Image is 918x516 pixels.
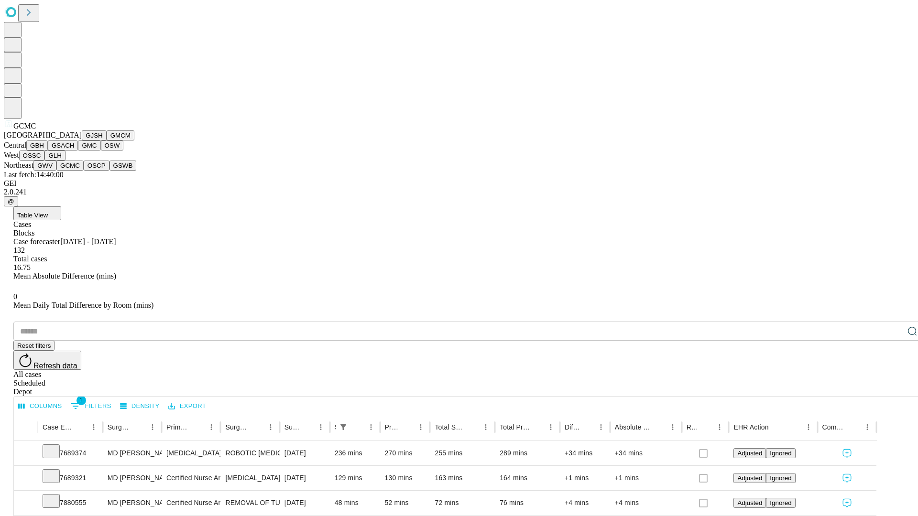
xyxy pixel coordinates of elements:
[82,130,107,140] button: GJSH
[733,498,766,508] button: Adjusted
[766,473,795,483] button: Ignored
[13,272,116,280] span: Mean Absolute Difference (mins)
[737,450,762,457] span: Adjusted
[351,420,364,434] button: Sort
[594,420,608,434] button: Menu
[615,466,677,490] div: +1 mins
[132,420,146,434] button: Sort
[666,420,679,434] button: Menu
[565,441,605,465] div: +34 mins
[766,498,795,508] button: Ignored
[4,151,19,159] span: West
[108,491,157,515] div: MD [PERSON_NAME] [PERSON_NAME] Md
[13,246,25,254] span: 132
[500,441,555,465] div: 289 mins
[435,466,490,490] div: 163 mins
[615,423,652,431] div: Absolute Difference
[166,399,208,414] button: Export
[108,466,157,490] div: MD [PERSON_NAME] [PERSON_NAME] Md
[43,491,98,515] div: 7880555
[16,399,65,414] button: Select columns
[500,466,555,490] div: 164 mins
[19,470,33,487] button: Expand
[822,423,846,431] div: Comments
[615,491,677,515] div: +4 mins
[108,423,131,431] div: Surgeon Name
[414,420,427,434] button: Menu
[13,301,153,309] span: Mean Daily Total Difference by Room (mins)
[205,420,218,434] button: Menu
[13,206,61,220] button: Table View
[737,499,762,506] span: Adjusted
[770,474,791,482] span: Ignored
[435,491,490,515] div: 72 mins
[733,473,766,483] button: Adjusted
[4,179,914,188] div: GEI
[13,341,55,351] button: Reset filters
[581,420,594,434] button: Sort
[60,237,116,246] span: [DATE] - [DATE]
[766,448,795,458] button: Ignored
[479,420,492,434] button: Menu
[4,141,26,149] span: Central
[17,212,48,219] span: Table View
[87,420,100,434] button: Menu
[251,420,264,434] button: Sort
[4,131,82,139] span: [GEOGRAPHIC_DATA]
[166,441,216,465] div: [MEDICAL_DATA]
[43,466,98,490] div: 7689321
[500,423,530,431] div: Total Predicted Duration
[146,420,159,434] button: Menu
[225,423,249,431] div: Surgery Name
[385,466,426,490] div: 130 mins
[4,161,33,169] span: Northeast
[401,420,414,434] button: Sort
[4,196,18,206] button: @
[4,188,914,196] div: 2.0.241
[43,423,73,431] div: Case Epic Id
[13,292,17,301] span: 0
[337,420,350,434] div: 1 active filter
[847,420,861,434] button: Sort
[699,420,713,434] button: Sort
[107,130,134,140] button: GMCM
[84,161,109,171] button: OSCP
[44,150,65,161] button: GLH
[500,491,555,515] div: 76 mins
[284,441,325,465] div: [DATE]
[48,140,78,150] button: GSACH
[166,466,216,490] div: Certified Nurse Anesthetist
[13,351,81,370] button: Refresh data
[770,499,791,506] span: Ignored
[13,255,47,263] span: Total cases
[284,423,300,431] div: Surgery Date
[78,140,100,150] button: GMC
[687,423,699,431] div: Resolved in EHR
[284,491,325,515] div: [DATE]
[13,122,36,130] span: GCMC
[225,491,274,515] div: REMOVAL OF TUNNELED CENTRAL VENOUS ACCESS DEVICE WITH PORT
[284,466,325,490] div: [DATE]
[43,441,98,465] div: 7689374
[225,441,274,465] div: ROBOTIC [MEDICAL_DATA] [MEDICAL_DATA]
[770,450,791,457] span: Ignored
[108,441,157,465] div: MD [PERSON_NAME] [PERSON_NAME] Md
[109,161,137,171] button: GSWB
[335,441,375,465] div: 236 mins
[861,420,874,434] button: Menu
[435,441,490,465] div: 255 mins
[435,423,465,431] div: Total Scheduled Duration
[8,198,14,205] span: @
[19,495,33,512] button: Expand
[19,150,45,161] button: OSSC
[713,420,726,434] button: Menu
[615,441,677,465] div: +34 mins
[26,140,48,150] button: GBH
[466,420,479,434] button: Sort
[737,474,762,482] span: Adjusted
[385,441,426,465] div: 270 mins
[544,420,557,434] button: Menu
[166,423,190,431] div: Primary Service
[314,420,328,434] button: Menu
[301,420,314,434] button: Sort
